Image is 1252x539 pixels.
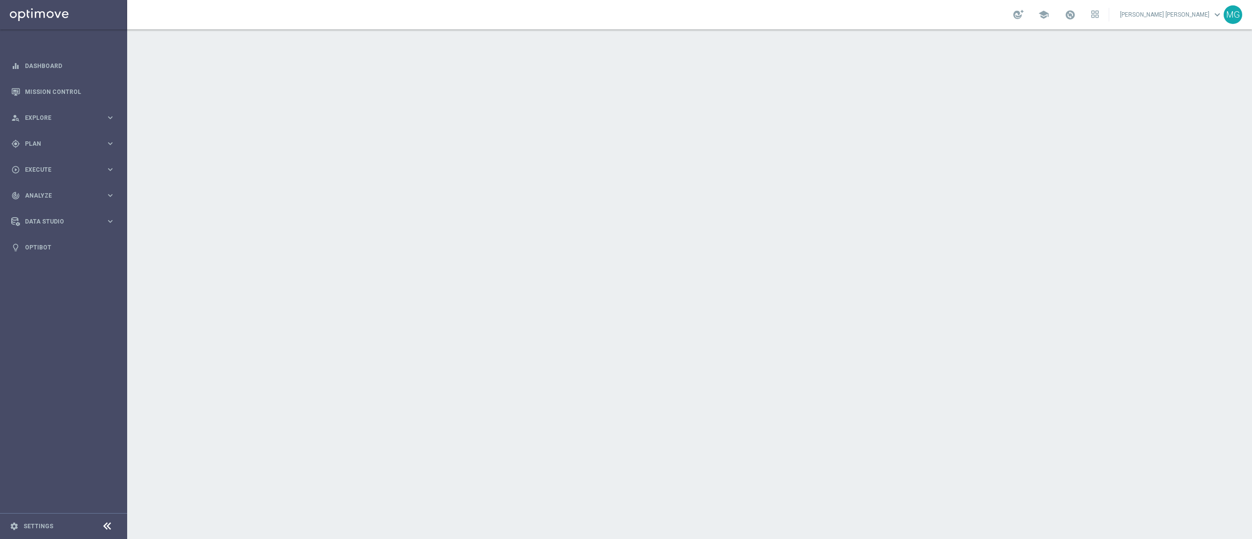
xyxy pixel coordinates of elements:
[11,191,106,200] div: Analyze
[106,191,115,200] i: keyboard_arrow_right
[11,53,115,79] div: Dashboard
[25,219,106,225] span: Data Studio
[11,139,106,148] div: Plan
[1038,9,1049,20] span: school
[25,141,106,147] span: Plan
[25,234,115,260] a: Optibot
[25,53,115,79] a: Dashboard
[25,193,106,199] span: Analyze
[25,115,106,121] span: Explore
[11,217,106,226] div: Data Studio
[23,523,53,529] a: Settings
[11,113,20,122] i: person_search
[1224,5,1242,24] div: MG
[106,217,115,226] i: keyboard_arrow_right
[11,166,115,174] button: play_circle_outline Execute keyboard_arrow_right
[11,88,115,96] button: Mission Control
[11,140,115,148] button: gps_fixed Plan keyboard_arrow_right
[11,218,115,225] button: Data Studio keyboard_arrow_right
[11,234,115,260] div: Optibot
[1119,7,1224,22] a: [PERSON_NAME] [PERSON_NAME]keyboard_arrow_down
[11,192,115,200] button: track_changes Analyze keyboard_arrow_right
[106,113,115,122] i: keyboard_arrow_right
[1212,9,1223,20] span: keyboard_arrow_down
[11,244,115,251] button: lightbulb Optibot
[11,62,20,70] i: equalizer
[11,79,115,105] div: Mission Control
[10,522,19,531] i: settings
[11,139,20,148] i: gps_fixed
[106,165,115,174] i: keyboard_arrow_right
[11,113,106,122] div: Explore
[11,243,20,252] i: lightbulb
[25,167,106,173] span: Execute
[11,165,106,174] div: Execute
[25,79,115,105] a: Mission Control
[11,165,20,174] i: play_circle_outline
[106,139,115,148] i: keyboard_arrow_right
[11,191,20,200] i: track_changes
[11,114,115,122] button: person_search Explore keyboard_arrow_right
[11,62,115,70] button: equalizer Dashboard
